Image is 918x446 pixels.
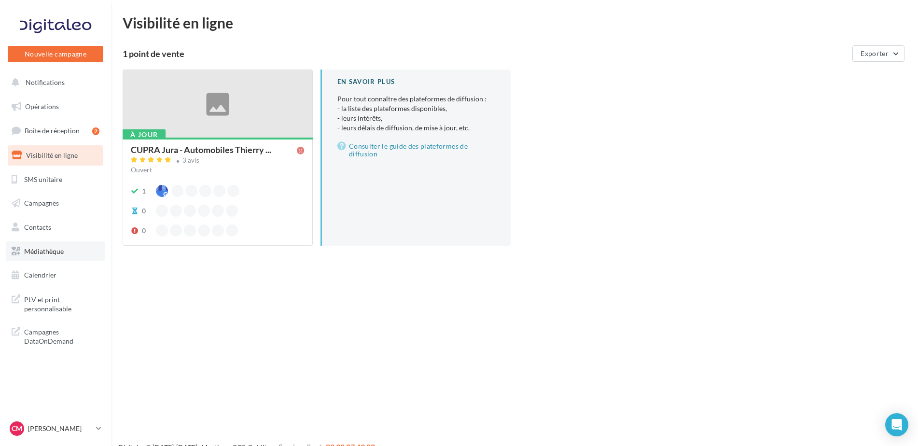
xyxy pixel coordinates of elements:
span: CUPRA Jura - Automobiles Thierry ... [131,145,271,154]
div: Open Intercom Messenger [885,413,908,436]
span: Opérations [25,102,59,111]
div: 2 [92,127,99,135]
li: - leurs intérêts, [337,113,495,123]
span: Notifications [26,78,65,86]
span: Calendrier [24,271,56,279]
span: CM [12,424,22,433]
a: Consulter le guide des plateformes de diffusion [337,140,495,160]
span: Médiathèque [24,247,64,255]
span: Boîte de réception [25,126,80,135]
span: Campagnes [24,199,59,207]
div: À jour [123,129,166,140]
div: 1 point de vente [123,49,848,58]
a: Boîte de réception2 [6,120,105,141]
div: Visibilité en ligne [123,15,906,30]
p: Pour tout connaître des plateformes de diffusion : [337,94,495,133]
span: Ouvert [131,166,152,174]
li: - la liste des plateformes disponibles, [337,104,495,113]
span: Exporter [861,49,889,57]
span: PLV et print personnalisable [24,293,99,314]
div: 3 avis [182,157,200,164]
span: Visibilité en ligne [26,151,78,159]
a: Opérations [6,97,105,117]
span: Contacts [24,223,51,231]
a: Campagnes [6,193,105,213]
li: - leurs délais de diffusion, de mise à jour, etc. [337,123,495,133]
button: Notifications [6,72,101,93]
a: Calendrier [6,265,105,285]
a: Médiathèque [6,241,105,262]
div: 0 [142,226,146,236]
a: CM [PERSON_NAME] [8,419,103,438]
a: PLV et print personnalisable [6,289,105,318]
div: 1 [142,186,146,196]
div: 0 [142,206,146,216]
a: 3 avis [131,155,305,167]
button: Nouvelle campagne [8,46,103,62]
span: SMS unitaire [24,175,62,183]
button: Exporter [852,45,904,62]
a: SMS unitaire [6,169,105,190]
span: Campagnes DataOnDemand [24,325,99,346]
a: Visibilité en ligne [6,145,105,166]
p: [PERSON_NAME] [28,424,92,433]
a: Contacts [6,217,105,237]
a: Campagnes DataOnDemand [6,321,105,350]
div: En savoir plus [337,77,495,86]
